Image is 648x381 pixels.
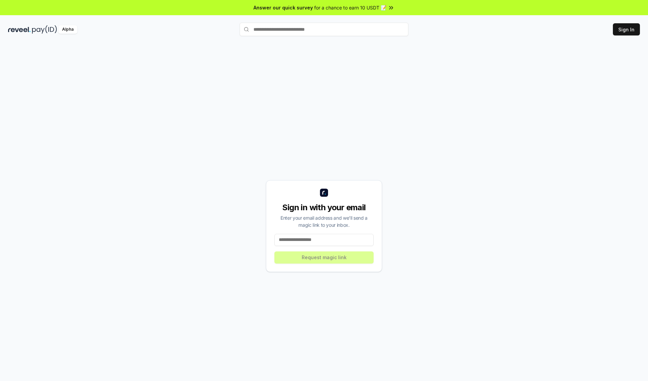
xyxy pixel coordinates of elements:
img: pay_id [32,25,57,34]
span: Answer our quick survey [253,4,313,11]
div: Alpha [58,25,77,34]
img: logo_small [320,189,328,197]
span: for a chance to earn 10 USDT 📝 [314,4,386,11]
img: reveel_dark [8,25,31,34]
div: Sign in with your email [274,202,374,213]
div: Enter your email address and we’ll send a magic link to your inbox. [274,214,374,228]
button: Sign In [613,23,640,35]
